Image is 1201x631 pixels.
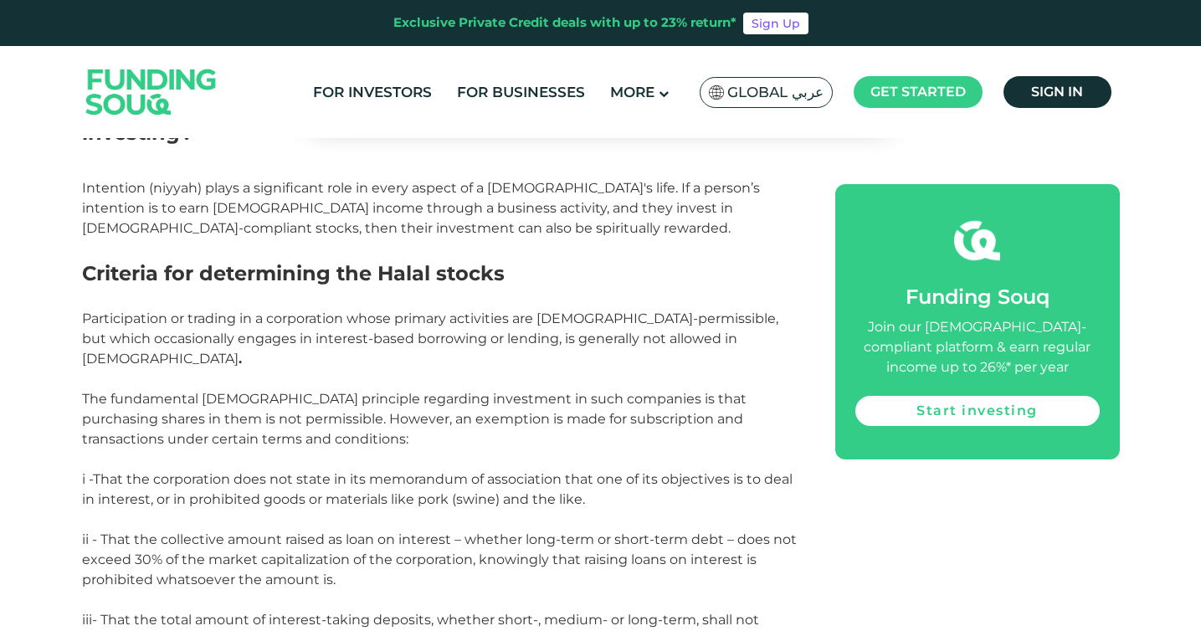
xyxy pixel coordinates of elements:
a: For Investors [309,79,436,106]
span: The fundamental [DEMOGRAPHIC_DATA] principle regarding investment in such companies is that purch... [82,391,747,447]
span: More [610,84,654,100]
img: Logo [69,49,234,134]
a: Sign Up [743,13,808,34]
span: Global عربي [727,83,824,102]
strong: . [239,351,242,367]
span: What role does intention ([PERSON_NAME]) play in stock investing? [82,90,685,145]
span: Sign in [1031,84,1083,100]
div: Join our [DEMOGRAPHIC_DATA]-compliant platform & earn regular income up to 26%* per year [855,317,1100,377]
span: ii - That the collective amount raised as loan on interest – whether long-term or short-term debt... [82,531,797,587]
img: SA Flag [709,85,724,100]
span: i -That the corporation does not state in its memorandum of association that one of its objective... [82,471,793,507]
a: For Businesses [453,79,589,106]
img: fsicon [954,218,1000,264]
div: Exclusive Private Credit deals with up to 23% return* [393,13,737,33]
span: Funding Souq [906,285,1050,309]
a: Start investing [855,396,1100,426]
span: Criteria for determining the Halal stocks [82,261,505,285]
span: Intention (niyyah) plays a significant role in every aspect of a [DEMOGRAPHIC_DATA]'s life. If a ... [82,180,760,236]
span: Get started [870,84,966,100]
a: Sign in [1003,76,1111,108]
span: Participation or trading in a corporation whose primary activities are [DEMOGRAPHIC_DATA]-permiss... [82,310,778,367]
